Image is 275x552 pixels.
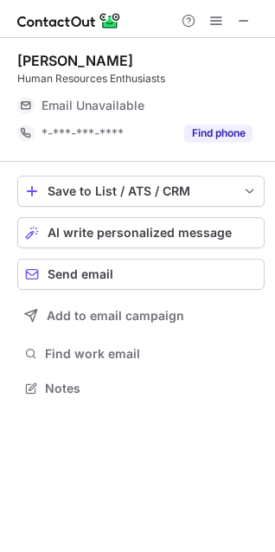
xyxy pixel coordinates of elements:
button: Add to email campaign [17,300,265,331]
span: Email Unavailable [42,98,144,113]
button: Send email [17,259,265,290]
div: Human Resources Enthusiasts [17,71,265,87]
span: AI write personalized message [48,226,232,240]
button: AI write personalized message [17,217,265,248]
div: Save to List / ATS / CRM [48,184,234,198]
button: Reveal Button [184,125,253,142]
span: Add to email campaign [47,309,184,323]
button: save-profile-one-click [17,176,265,207]
span: Find work email [45,346,258,362]
span: Notes [45,381,258,396]
button: Find work email [17,342,265,366]
span: Send email [48,267,113,281]
button: Notes [17,376,265,401]
img: ContactOut v5.3.10 [17,10,121,31]
div: [PERSON_NAME] [17,52,133,69]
